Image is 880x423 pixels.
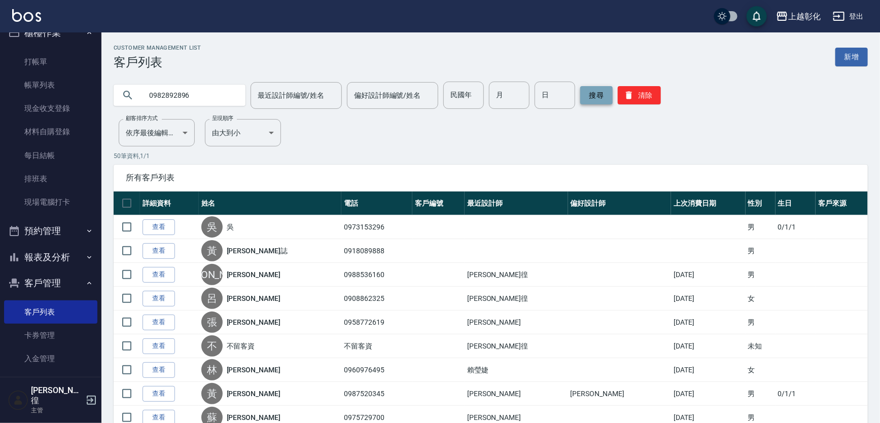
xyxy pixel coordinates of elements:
[4,20,97,46] button: 櫃檯作業
[227,412,280,422] a: [PERSON_NAME]
[671,311,745,334] td: [DATE]
[4,218,97,244] button: 預約管理
[227,293,280,303] a: [PERSON_NAME]
[212,114,233,122] label: 呈現順序
[114,45,201,51] h2: Customer Management List
[465,311,568,334] td: [PERSON_NAME]
[4,270,97,296] button: 客戶管理
[201,335,223,357] div: 不
[143,362,175,378] a: 查看
[143,267,175,283] a: 查看
[341,334,412,358] td: 不留客資
[227,222,234,232] a: 吳
[4,190,97,214] a: 現場電腦打卡
[205,119,281,146] div: 由大到小
[776,215,816,239] td: 0/1/1
[4,244,97,271] button: 報表及分析
[465,191,568,215] th: 最近設計師
[31,406,83,415] p: 主管
[746,263,776,287] td: 男
[746,334,776,358] td: 未知
[568,382,672,406] td: [PERSON_NAME]
[143,338,175,354] a: 查看
[465,382,568,406] td: [PERSON_NAME]
[746,311,776,334] td: 男
[4,347,97,370] a: 入金管理
[341,239,412,263] td: 0918089888
[143,386,175,402] a: 查看
[12,9,41,22] img: Logo
[835,48,868,66] a: 新增
[201,288,223,309] div: 呂
[4,120,97,143] a: 材料自購登錄
[671,382,745,406] td: [DATE]
[671,191,745,215] th: 上次消費日期
[4,73,97,97] a: 帳單列表
[341,358,412,382] td: 0960976495
[4,97,97,120] a: 現金收支登錄
[772,6,825,27] button: 上越彰化
[580,86,613,104] button: 搜尋
[746,358,776,382] td: 女
[341,191,412,215] th: 電話
[227,341,255,351] a: 不留客資
[341,215,412,239] td: 0973153296
[201,264,223,285] div: [PERSON_NAME]
[119,119,195,146] div: 依序最後編輯時間
[412,191,465,215] th: 客戶編號
[140,191,199,215] th: 詳細資料
[143,243,175,259] a: 查看
[142,82,237,109] input: 搜尋關鍵字
[114,151,868,161] p: 50 筆資料, 1 / 1
[4,375,97,401] button: 員工及薪資
[201,240,223,261] div: 黃
[671,287,745,311] td: [DATE]
[227,317,280,327] a: [PERSON_NAME]
[746,382,776,406] td: 男
[4,50,97,73] a: 打帳單
[227,246,288,256] a: [PERSON_NAME]誌
[465,287,568,311] td: [PERSON_NAME]徨
[776,382,816,406] td: 0/1/1
[4,144,97,167] a: 每日結帳
[8,390,28,410] img: Person
[4,167,97,190] a: 排班表
[746,215,776,239] td: 男
[341,382,412,406] td: 0987520345
[201,359,223,380] div: 林
[341,287,412,311] td: 0908862325
[143,219,175,235] a: 查看
[143,315,175,330] a: 查看
[671,358,745,382] td: [DATE]
[126,173,856,183] span: 所有客戶列表
[788,10,821,23] div: 上越彰化
[227,365,280,375] a: [PERSON_NAME]
[4,324,97,347] a: 卡券管理
[31,386,83,406] h5: [PERSON_NAME]徨
[199,191,342,215] th: 姓名
[201,312,223,333] div: 張
[618,86,661,104] button: 清除
[746,239,776,263] td: 男
[829,7,868,26] button: 登出
[816,191,868,215] th: 客戶來源
[465,358,568,382] td: 賴瑩婕
[671,263,745,287] td: [DATE]
[568,191,672,215] th: 偏好設計師
[201,383,223,404] div: 黃
[143,291,175,306] a: 查看
[227,270,280,280] a: [PERSON_NAME]
[341,311,412,334] td: 0958772619
[227,389,280,399] a: [PERSON_NAME]
[4,300,97,324] a: 客戶列表
[465,334,568,358] td: [PERSON_NAME]徨
[747,6,767,26] button: save
[746,287,776,311] td: 女
[126,114,158,122] label: 顧客排序方式
[341,263,412,287] td: 0988536160
[201,216,223,238] div: 吳
[776,191,816,215] th: 生日
[465,263,568,287] td: [PERSON_NAME]徨
[671,334,745,358] td: [DATE]
[746,191,776,215] th: 性別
